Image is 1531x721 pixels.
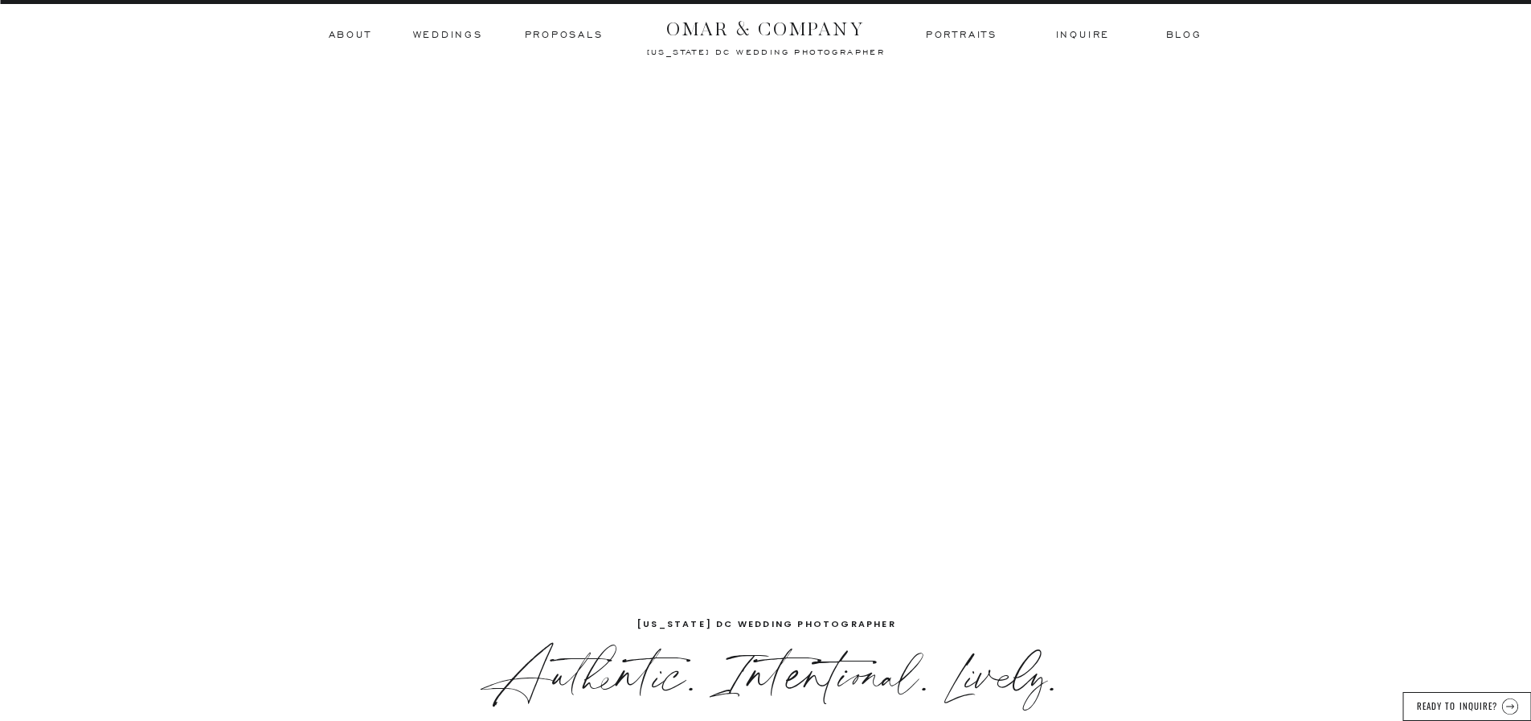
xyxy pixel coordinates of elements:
a: Portraits [924,28,1000,43]
a: ABOUT [329,28,370,43]
a: inquire [1056,28,1111,43]
a: [US_STATE] dc wedding photographer [604,47,929,55]
a: OMAR & COMPANY [637,14,895,35]
h3: Authentic. Intentional. Lively. [436,644,1099,685]
a: READY TO INQUIRE? [1414,698,1500,711]
a: BLOG [1166,28,1200,43]
a: Weddings [413,28,483,43]
a: Proposals [525,28,604,43]
a: [US_STATE] dc wedding photographer [637,617,897,633]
